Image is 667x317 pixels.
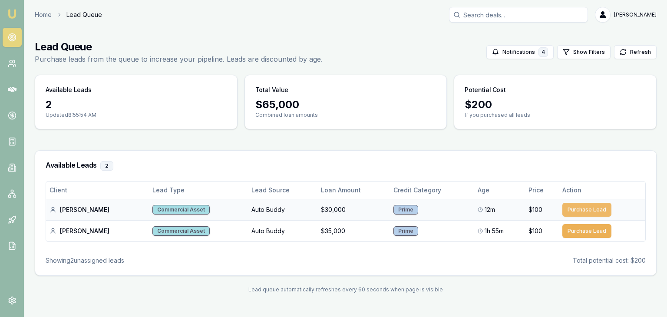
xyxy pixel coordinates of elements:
[317,182,390,199] th: Loan Amount
[393,205,418,215] div: Prime
[35,10,52,19] a: Home
[317,199,390,220] td: $30,000
[46,182,149,199] th: Client
[485,205,495,214] span: 12m
[66,10,102,19] span: Lead Queue
[562,203,611,217] button: Purchase Lead
[35,54,323,64] p: Purchase leads from the queue to increase your pipeline. Leads are discounted by age.
[35,286,657,293] div: Lead queue automatically refreshes every 60 seconds when page is visible
[562,224,611,238] button: Purchase Lead
[46,86,92,94] h3: Available Leads
[465,112,646,119] p: If you purchased all leads
[46,256,124,265] div: Showing 2 unassigned lead s
[573,256,646,265] div: Total potential cost: $200
[248,220,317,241] td: Auto Buddy
[614,45,657,59] button: Refresh
[46,98,227,112] div: 2
[255,112,436,119] p: Combined loan amounts
[390,182,474,199] th: Credit Category
[557,45,611,59] button: Show Filters
[559,182,645,199] th: Action
[50,227,145,235] div: [PERSON_NAME]
[46,161,646,171] h3: Available Leads
[152,226,210,236] div: Commercial Asset
[465,86,505,94] h3: Potential Cost
[525,182,559,199] th: Price
[614,11,657,18] span: [PERSON_NAME]
[449,7,588,23] input: Search deals
[46,112,227,119] p: Updated 8:55:54 AM
[486,45,554,59] button: Notifications4
[255,86,288,94] h3: Total Value
[538,47,548,57] div: 4
[528,227,542,235] span: $100
[7,9,17,19] img: emu-icon-u.png
[393,226,418,236] div: Prime
[255,98,436,112] div: $ 65,000
[248,199,317,220] td: Auto Buddy
[50,205,145,214] div: [PERSON_NAME]
[100,161,113,171] div: 2
[248,182,317,199] th: Lead Source
[528,205,542,214] span: $100
[152,205,210,215] div: Commercial Asset
[474,182,525,199] th: Age
[149,182,248,199] th: Lead Type
[485,227,504,235] span: 1h 55m
[317,220,390,241] td: $35,000
[465,98,646,112] div: $ 200
[35,40,323,54] h1: Lead Queue
[35,10,102,19] nav: breadcrumb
